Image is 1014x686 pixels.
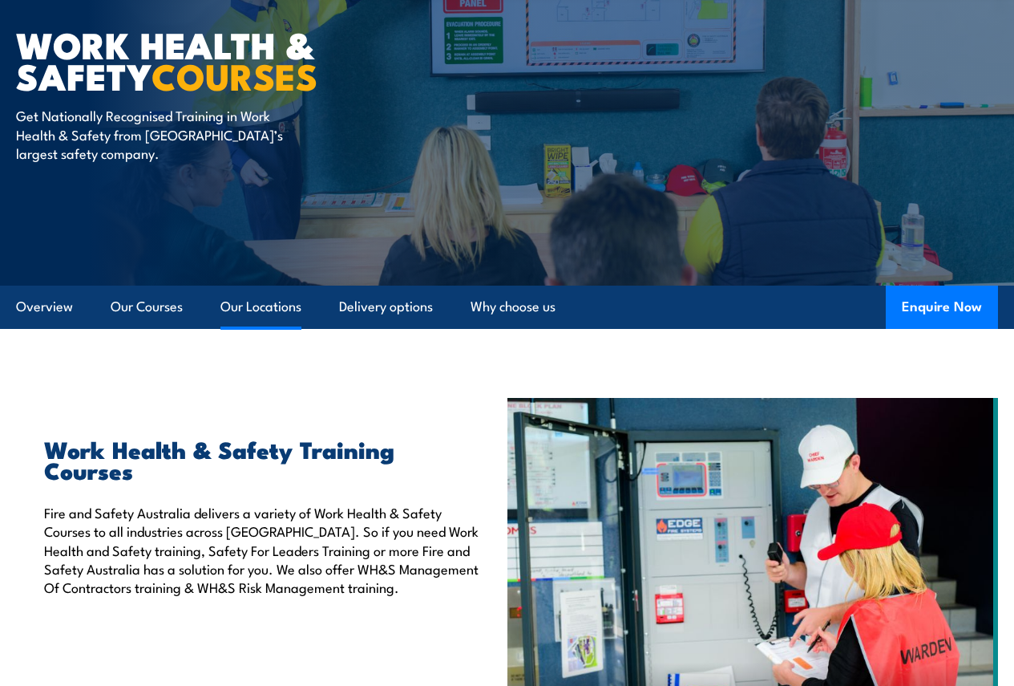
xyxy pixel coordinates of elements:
a: Delivery options [339,286,433,328]
a: Why choose us [471,286,555,328]
a: Our Locations [220,286,301,328]
strong: COURSES [151,47,317,103]
a: Our Courses [111,286,183,328]
h1: Work Health & Safety [16,28,412,91]
button: Enquire Now [886,286,998,329]
a: Overview [16,286,73,328]
p: Fire and Safety Australia delivers a variety of Work Health & Safety Courses to all industries ac... [44,503,483,597]
h2: Work Health & Safety Training Courses [44,438,483,480]
p: Get Nationally Recognised Training in Work Health & Safety from [GEOGRAPHIC_DATA]’s largest safet... [16,106,309,162]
